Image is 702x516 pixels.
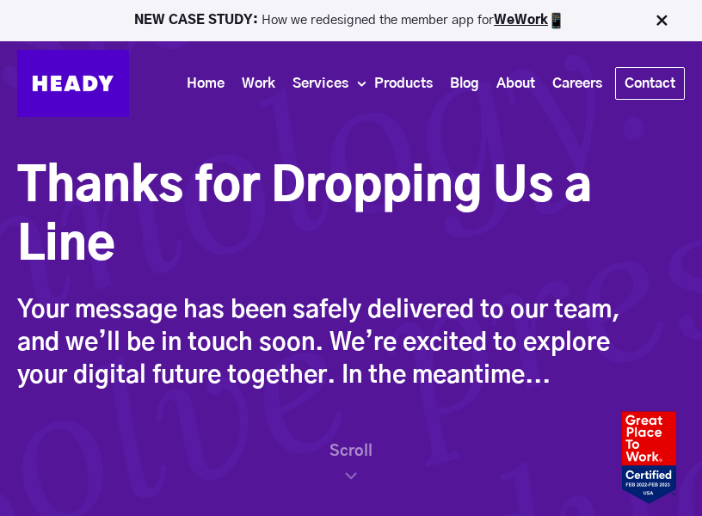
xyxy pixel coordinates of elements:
a: Home [178,68,233,100]
img: home_scroll [341,470,361,491]
img: app emoji [548,12,565,29]
strong: NEW CASE STUDY: [134,14,262,27]
img: Heady_Logo_Web-01 (1) [17,50,129,117]
img: Heady_2022_Certification_Badge 2 [622,411,676,504]
a: Blog [441,68,488,100]
p: How we redesigned the member app for [8,12,694,29]
a: Scroll [17,443,685,486]
div: Your message has been safely delivered to our team, and we’ll be in touch soon. We’re excited to ... [17,294,628,392]
a: Careers [544,68,611,100]
a: WeWork [494,14,548,27]
a: Services [284,68,357,100]
a: Contact [616,68,684,99]
img: Close Bar [653,12,670,29]
div: Navigation Menu [146,67,685,100]
a: About [488,68,544,100]
a: Work [233,68,284,100]
h1: Thanks for Dropping Us a Line [17,159,628,275]
a: Products [366,68,441,100]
